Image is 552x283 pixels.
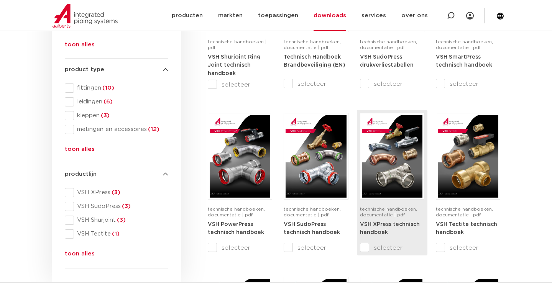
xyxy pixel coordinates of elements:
label: selecteer [284,79,348,88]
strong: VSH SudoPress technisch handboek [284,222,340,236]
span: technische handboeken, documentatie | pdf [436,207,493,217]
label: selecteer [208,80,272,89]
span: VSH Shurjoint [74,216,168,224]
span: metingen en accessoires [74,126,168,133]
div: VSH SudoPress(3) [65,202,168,211]
a: VSH SudoPress drukverliestabellen [360,54,414,68]
a: VSH SudoPress technisch handboek [284,221,340,236]
a: VSH Tectite technisch handboek [436,221,497,236]
a: VSH XPress technisch handboek [360,221,420,236]
span: (6) [102,99,113,105]
a: VSH SmartPress technisch handboek [436,54,492,68]
span: (10) [101,85,114,91]
span: (1) [111,231,120,237]
div: metingen en accessoires(12) [65,125,168,134]
label: selecteer [436,243,500,252]
span: (3) [100,113,110,118]
div: fittingen(10) [65,83,168,93]
h4: product type [65,65,168,74]
span: technische handboeken, documentatie | pdf [436,39,493,50]
span: (3) [110,190,120,195]
span: technische handboeken, documentatie | pdf [284,39,341,50]
span: fittingen [74,84,168,92]
img: VSH-PowerPress_A4TM_5008817_2024_3.1_NL-pdf.jpg [210,115,270,198]
span: technische handboeken, documentatie | pdf [284,207,341,217]
label: selecteer [208,243,272,252]
h4: productlijn [65,170,168,179]
label: selecteer [284,243,348,252]
div: VSH XPress(3) [65,188,168,197]
span: technische handboeken, documentatie | pdf [360,39,417,50]
strong: VSH XPress technisch handboek [360,222,420,236]
label: selecteer [360,243,424,252]
span: leidingen [74,98,168,106]
a: VSH PowerPress technisch handboek [208,221,264,236]
span: technische handboeken | pdf [208,39,266,50]
button: toon alles [65,145,95,157]
div: VSH Tectite(1) [65,229,168,239]
a: VSH Shurjoint Ring Joint technisch handboek [208,54,261,76]
label: selecteer [360,79,424,88]
label: selecteer [436,79,500,88]
img: VSH-Tectite_A4TM_5009376-2024-2.0_NL-pdf.jpg [438,115,498,198]
span: (3) [116,217,126,223]
div: kleppen(3) [65,111,168,120]
img: VSH-XPress_A4TM_5008762_2025_4.1_NL-pdf.jpg [362,115,422,198]
span: (3) [121,203,131,209]
span: VSH Tectite [74,230,168,238]
span: kleppen [74,112,168,119]
button: toon alles [65,249,95,262]
span: technische handboeken, documentatie | pdf [360,207,417,217]
img: VSH-SudoPress_A4TM_5001604-2023-3.0_NL-pdf.jpg [286,115,346,198]
span: VSH XPress [74,189,168,196]
div: VSH Shurjoint(3) [65,216,168,225]
span: VSH SudoPress [74,203,168,210]
span: technische handboeken, documentatie | pdf [208,207,265,217]
button: toon alles [65,40,95,52]
span: (12) [147,126,159,132]
strong: VSH Tectite technisch handboek [436,222,497,236]
strong: VSH PowerPress technisch handboek [208,222,264,236]
a: Technisch Handboek Brandbeveiliging (EN) [284,54,345,68]
div: leidingen(6) [65,97,168,106]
